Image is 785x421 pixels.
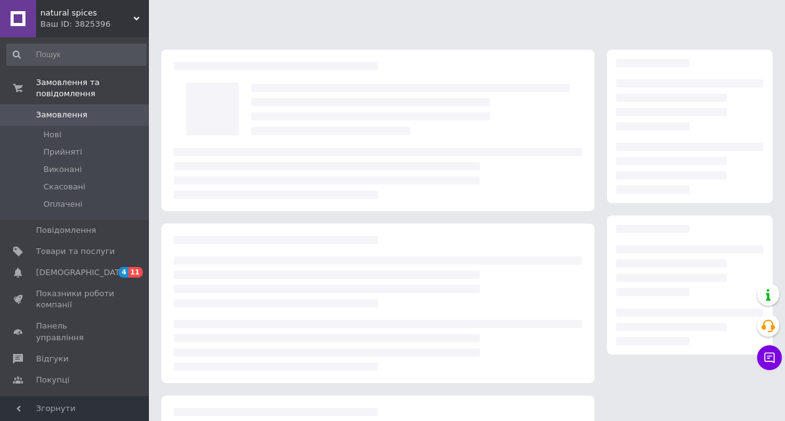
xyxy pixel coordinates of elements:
[40,19,149,30] div: Ваш ID: 3825396
[6,43,146,66] input: Пошук
[36,246,115,257] span: Товари та послуги
[36,288,115,310] span: Показники роботи компанії
[36,320,115,343] span: Панель управління
[40,7,133,19] span: natural spices
[128,267,143,278] span: 11
[36,225,96,236] span: Повідомлення
[43,147,82,158] span: Прийняті
[36,109,87,120] span: Замовлення
[36,267,128,278] span: [DEMOGRAPHIC_DATA]
[36,353,68,364] span: Відгуки
[43,129,61,140] span: Нові
[36,77,149,99] span: Замовлення та повідомлення
[43,164,82,175] span: Виконані
[43,181,86,192] span: Скасовані
[757,345,782,370] button: Чат з покупцем
[43,199,83,210] span: Оплачені
[119,267,128,278] span: 4
[36,374,70,386] span: Покупці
